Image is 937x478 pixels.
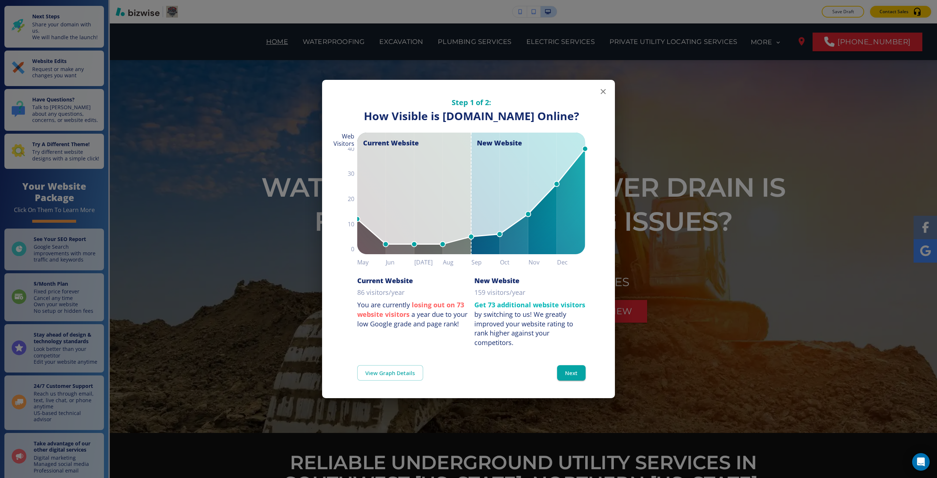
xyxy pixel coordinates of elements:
[500,257,529,267] h6: Oct
[474,310,573,347] div: We greatly improved your website rating to rank higher against your competitors.
[474,288,525,297] p: 159 visitors/year
[474,300,586,348] p: by switching to us!
[474,300,585,309] strong: Get 73 additional website visitors
[443,257,471,267] h6: Aug
[471,257,500,267] h6: Sep
[357,257,386,267] h6: May
[357,300,464,319] strong: losing out on 73 website visitors
[414,257,443,267] h6: [DATE]
[357,288,404,297] p: 86 visitors/year
[529,257,557,267] h6: Nov
[557,257,586,267] h6: Dec
[357,300,468,329] p: You are currently a year due to your low Google grade and page rank!
[357,365,423,381] a: View Graph Details
[474,276,519,285] h6: New Website
[912,453,930,471] div: Open Intercom Messenger
[386,257,414,267] h6: Jun
[357,276,413,285] h6: Current Website
[557,365,586,381] button: Next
